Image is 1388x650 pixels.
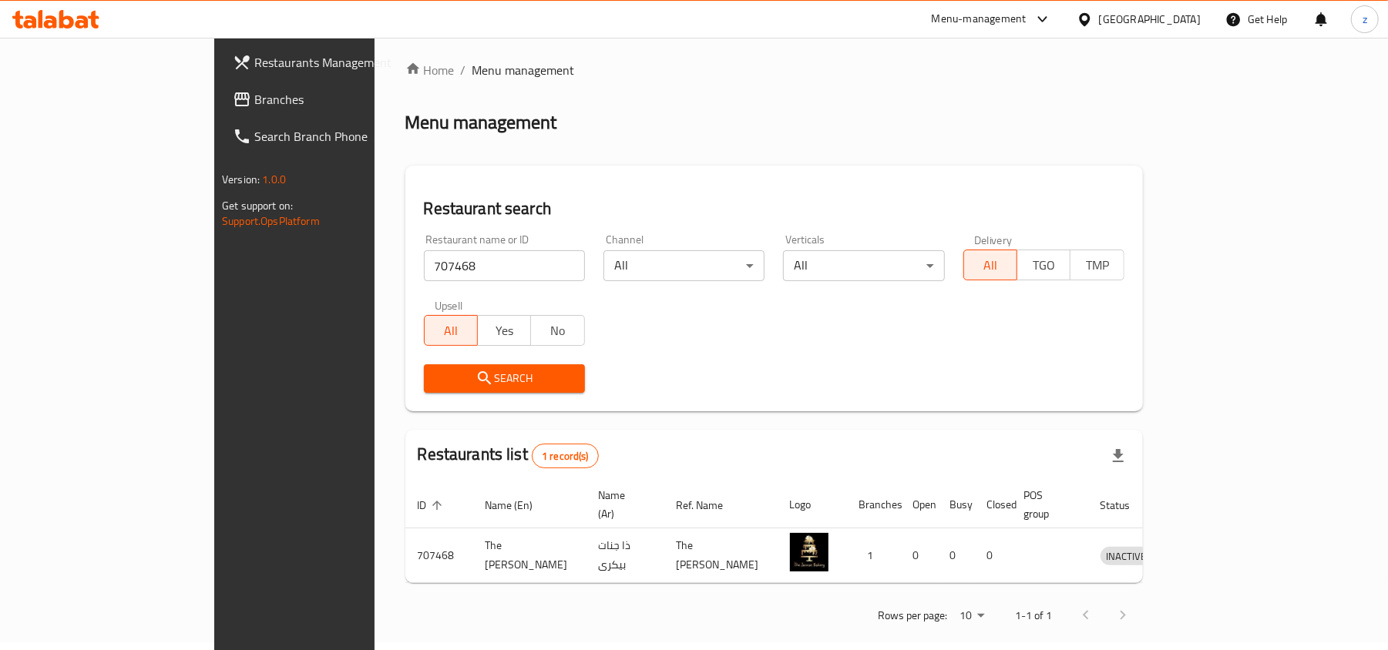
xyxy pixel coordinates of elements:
[222,196,293,216] span: Get support on:
[405,61,1143,79] nav: breadcrumb
[778,481,847,528] th: Logo
[435,300,463,310] label: Upsell
[901,528,938,583] td: 0
[1017,250,1070,280] button: TGO
[974,234,1013,245] label: Delivery
[254,53,434,72] span: Restaurants Management
[436,369,573,388] span: Search
[418,496,447,514] span: ID
[484,320,525,342] span: Yes
[677,496,744,514] span: Ref. Name
[424,197,1124,220] h2: Restaurant search
[790,533,828,571] img: The Jannat Bakery
[975,481,1012,528] th: Closed
[262,169,286,189] span: 1.0.0
[664,528,778,583] td: The [PERSON_NAME]
[472,61,575,79] span: Menu management
[1070,250,1124,280] button: TMP
[424,315,478,346] button: All
[473,528,586,583] td: The [PERSON_NAME]
[599,486,646,523] span: Name (Ar)
[424,250,585,281] input: Search for restaurant name or ID..
[1101,548,1153,565] span: INACTIVE
[938,528,975,583] td: 0
[938,481,975,528] th: Busy
[220,81,446,118] a: Branches
[431,320,472,342] span: All
[783,250,944,281] div: All
[533,449,598,464] span: 1 record(s)
[477,315,531,346] button: Yes
[254,90,434,109] span: Branches
[953,605,990,628] div: Rows per page:
[222,211,320,231] a: Support.OpsPlatform
[405,110,557,135] h2: Menu management
[486,496,553,514] span: Name (En)
[537,320,578,342] span: No
[222,169,260,189] span: Version:
[963,250,1017,280] button: All
[970,254,1011,276] span: All
[1363,11,1367,28] span: z
[975,528,1012,583] td: 0
[901,481,938,528] th: Open
[530,315,584,346] button: No
[1024,486,1070,523] span: POS group
[1077,254,1117,276] span: TMP
[603,250,765,281] div: All
[586,528,664,583] td: ذا جنات بيكرى
[220,44,446,81] a: Restaurants Management
[1015,606,1052,625] p: 1-1 of 1
[220,118,446,155] a: Search Branch Phone
[847,528,901,583] td: 1
[254,127,434,146] span: Search Branch Phone
[932,10,1027,28] div: Menu-management
[418,443,599,468] h2: Restaurants list
[1100,437,1137,474] div: Export file
[461,61,466,79] li: /
[847,481,901,528] th: Branches
[424,364,585,393] button: Search
[878,606,947,625] p: Rows per page:
[405,481,1225,583] table: enhanced table
[1101,547,1153,565] div: INACTIVE
[1099,11,1201,28] div: [GEOGRAPHIC_DATA]
[1023,254,1064,276] span: TGO
[1101,496,1151,514] span: Status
